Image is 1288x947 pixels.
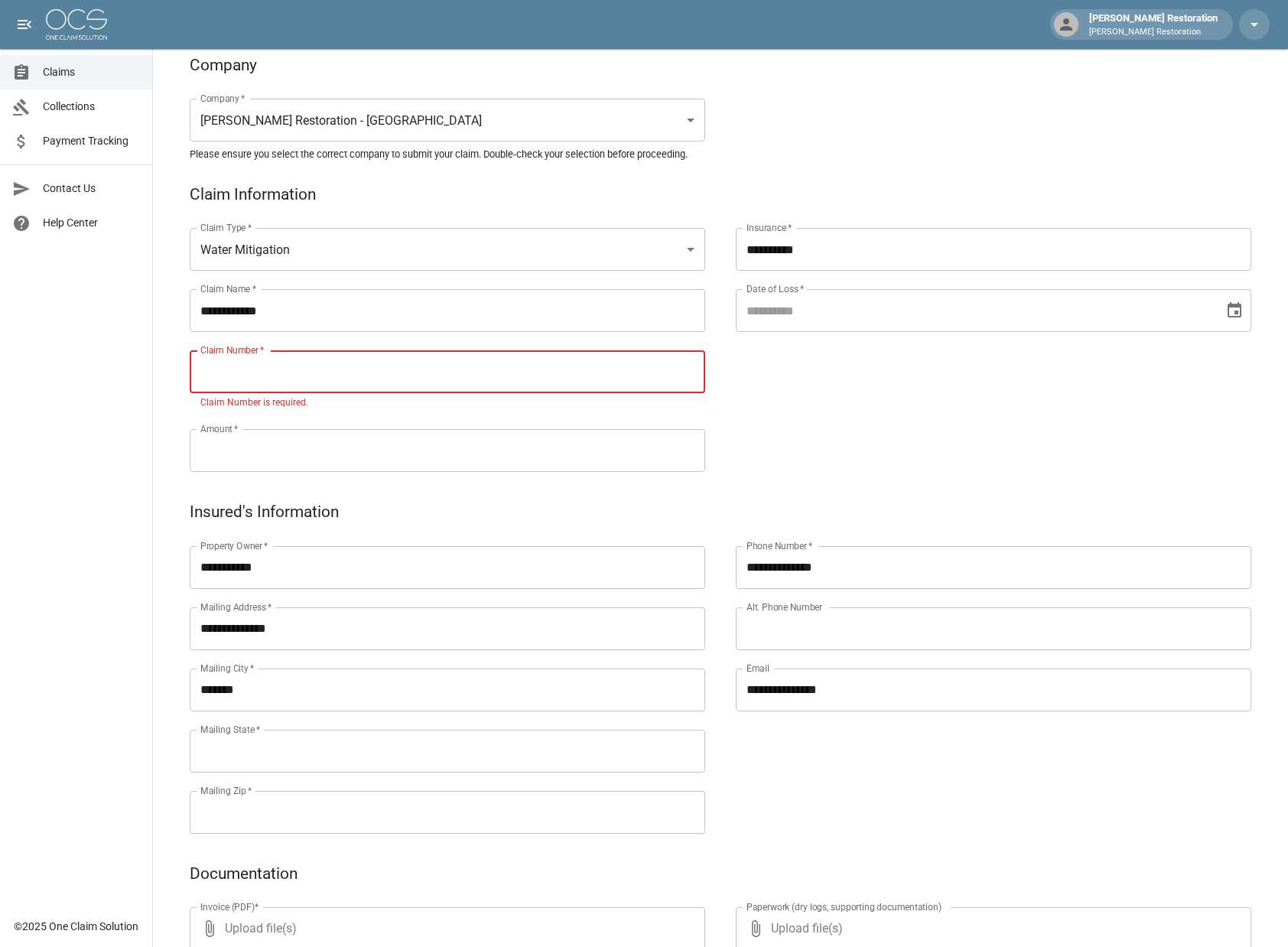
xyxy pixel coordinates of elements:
label: Insurance [746,221,792,234]
label: Phone Number [746,539,812,552]
span: Payment Tracking [43,133,140,149]
span: Collections [43,99,140,115]
label: Alt. Phone Number [746,600,822,613]
label: Claim Type [200,221,252,234]
label: Company [200,92,246,105]
span: Help Center [43,215,140,231]
div: Water Mitigation [190,228,705,271]
h5: Please ensure you select the correct company to submit your claim. Double-check your selection be... [190,148,1251,161]
img: ocs-logo-white-transparent.png [46,9,107,40]
label: Claim Name [200,282,256,295]
span: Claims [43,64,140,80]
label: Invoice (PDF)* [200,900,259,913]
div: © 2025 One Claim Solution [14,919,138,934]
p: [PERSON_NAME] Restoration [1089,26,1218,39]
label: Mailing City [200,662,255,675]
label: Mailing Address [200,600,272,613]
div: [PERSON_NAME] Restoration [1083,11,1224,38]
label: Amount [200,422,239,435]
label: Mailing Zip [200,784,252,797]
label: Claim Number [200,343,264,356]
label: Property Owner [200,539,268,552]
p: Claim Number is required. [200,395,694,411]
label: Date of Loss [746,282,804,295]
label: Mailing State [200,723,260,736]
div: [PERSON_NAME] Restoration - [GEOGRAPHIC_DATA] [190,99,705,142]
button: open drawer [9,9,40,40]
label: Email [746,662,769,675]
span: Contact Us [43,181,140,197]
label: Paperwork (dry logs, supporting documentation) [746,900,942,913]
button: Choose date [1219,295,1250,326]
